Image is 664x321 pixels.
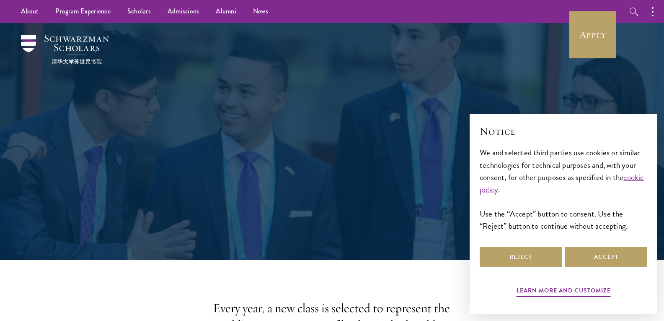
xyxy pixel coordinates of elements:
[569,11,616,58] a: Apply
[480,247,562,267] button: Reject
[480,146,647,232] div: We and selected third parties use cookies or similar technologies for technical purposes and, wit...
[480,171,644,196] a: cookie policy
[517,285,611,298] button: Learn more and customize
[565,247,647,267] button: Accept
[21,35,109,64] img: Schwarzman Scholars
[480,124,647,138] h2: Notice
